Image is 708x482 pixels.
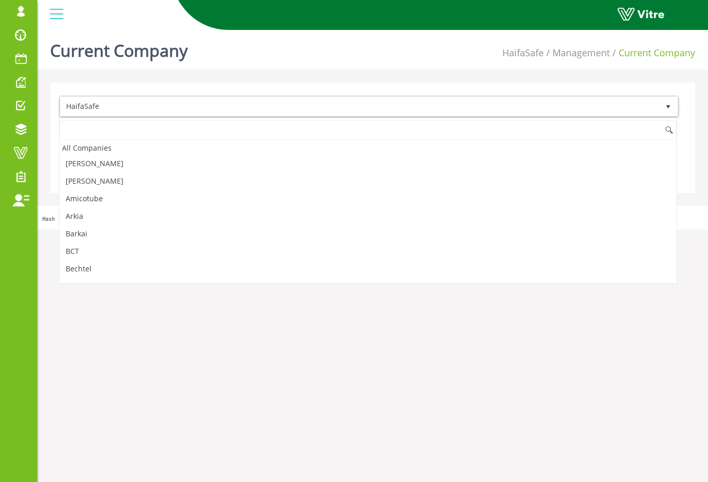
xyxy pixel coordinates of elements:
span: select [659,97,678,116]
li: Amicotube [59,190,676,207]
li: Barkai [59,225,676,243]
a: HaifaSafe [502,46,544,59]
li: [PERSON_NAME] [59,172,676,190]
li: BOI [59,278,676,295]
li: Current Company [610,46,695,60]
li: [PERSON_NAME] [59,155,676,172]
li: Bechtel [59,260,676,278]
li: BCT [59,243,676,260]
span: HaifaSafe [60,97,659,116]
span: Hash 'fd46216' Date '[DATE] 15:20:00 +0000' Branch 'Production' [42,216,238,222]
li: Management [544,46,610,60]
div: All Companies [59,141,676,155]
li: Arkia [59,207,676,225]
h1: Current Company [50,26,188,70]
